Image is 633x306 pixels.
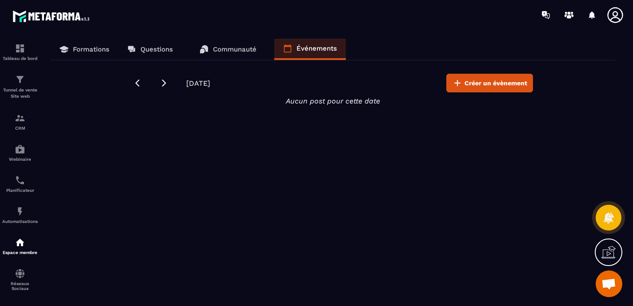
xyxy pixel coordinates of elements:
[2,68,38,106] a: formationformationTunnel de vente Site web
[2,87,38,99] p: Tunnel de vente Site web
[15,144,25,155] img: automations
[2,199,38,230] a: automationsautomationsAutomatisations
[2,137,38,168] a: automationsautomationsWebinaire
[274,39,346,60] a: Événements
[296,44,337,52] p: Événements
[2,56,38,61] p: Tableau de bord
[2,262,38,298] a: social-networksocial-networkRéseaux Sociaux
[15,206,25,217] img: automations
[2,157,38,162] p: Webinaire
[191,39,265,60] a: Communauté
[2,126,38,131] p: CRM
[2,219,38,224] p: Automatisations
[15,268,25,279] img: social-network
[2,36,38,68] a: formationformationTableau de bord
[15,113,25,123] img: formation
[12,8,92,24] img: logo
[2,168,38,199] a: schedulerschedulerPlanificateur
[140,45,173,53] p: Questions
[465,79,527,87] span: Créer un évènement
[15,74,25,85] img: formation
[2,188,38,193] p: Planificateur
[2,106,38,137] a: formationformationCRM
[118,39,182,60] a: Questions
[186,79,210,87] span: [DATE]
[15,237,25,248] img: automations
[2,281,38,291] p: Réseaux Sociaux
[15,43,25,54] img: formation
[2,230,38,262] a: automationsautomationsEspace membre
[446,74,533,92] button: Créer un évènement
[2,250,38,255] p: Espace membre
[596,270,622,297] div: Ouvrir le chat
[286,97,380,105] i: Aucun post pour cette date
[213,45,256,53] p: Communauté
[51,39,118,60] a: Formations
[15,175,25,186] img: scheduler
[73,45,109,53] p: Formations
